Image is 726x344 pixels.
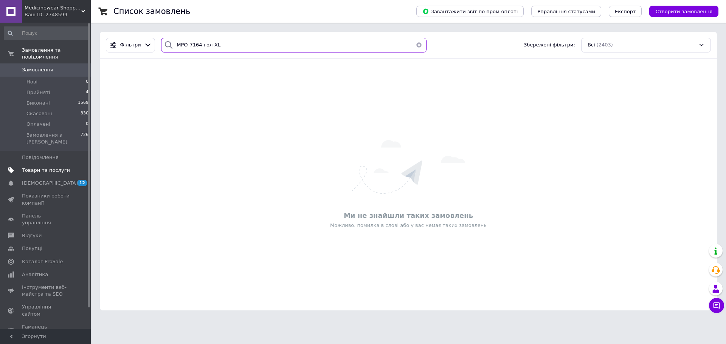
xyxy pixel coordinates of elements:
span: Відгуки [22,232,42,239]
h1: Список замовлень [113,7,190,16]
span: Прийняті [26,89,50,96]
div: Можливо, помилка в слові або у вас немає таких замовлень [104,222,713,229]
span: Medicinewear Shopping [25,5,81,11]
span: 12 [78,180,87,186]
span: Скасовані [26,110,52,117]
span: Всі [588,42,595,49]
span: Покупці [22,245,42,252]
span: Управління сайтом [22,304,70,317]
div: Ми не знайшли таких замовлень [104,211,713,220]
span: Товари та послуги [22,167,70,174]
span: Каталог ProSale [22,258,63,265]
span: 0 [86,121,88,128]
span: Оплачені [26,121,50,128]
span: 4 [86,89,88,96]
span: Замовлення та повідомлення [22,47,91,60]
span: Завантажити звіт по пром-оплаті [422,8,518,15]
span: Повідомлення [22,154,59,161]
span: Збережені фільтри: [524,42,575,49]
span: Управління статусами [537,9,595,14]
span: (2403) [597,42,613,48]
span: Панель управління [22,213,70,226]
button: Завантажити звіт по пром-оплаті [416,6,524,17]
div: Ваш ID: 2748599 [25,11,91,18]
span: Нові [26,79,37,85]
input: Пошук [4,26,89,40]
button: Управління статусами [531,6,601,17]
span: Експорт [615,9,636,14]
span: Замовлення з [PERSON_NAME] [26,132,81,145]
button: Очистить [411,38,427,52]
button: Чат з покупцем [709,298,724,313]
button: Експорт [609,6,642,17]
span: Інструменти веб-майстра та SEO [22,284,70,298]
img: Нічого не знайдено [352,140,465,194]
span: 1569 [78,100,88,106]
span: Створити замовлення [655,9,712,14]
span: 830 [81,110,88,117]
a: Створити замовлення [642,8,718,14]
span: Аналітика [22,271,48,278]
span: 726 [81,132,88,145]
button: Створити замовлення [649,6,718,17]
span: Гаманець компанії [22,324,70,337]
span: Замовлення [22,66,53,73]
input: Пошук за номером замовлення, ПІБ покупця, номером телефону, Email, номером накладної [161,38,427,52]
span: Виконані [26,100,50,106]
span: [DEMOGRAPHIC_DATA] [22,180,78,187]
span: 0 [86,79,88,85]
span: Фільтри [120,42,141,49]
span: Показники роботи компанії [22,193,70,206]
